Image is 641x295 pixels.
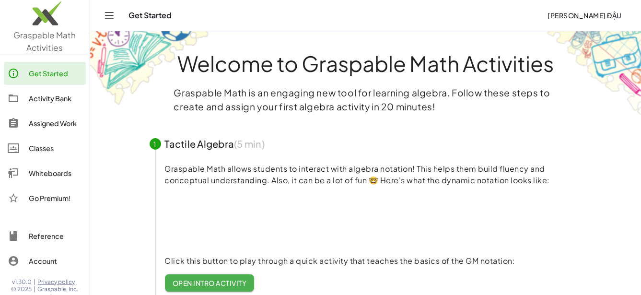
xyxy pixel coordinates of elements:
a: Assigned Work [4,112,86,135]
span: Graspable Math Activities [14,30,76,53]
div: Reference [29,230,82,242]
div: Go Premium! [29,192,82,204]
span: Graspable, Inc. [38,285,79,293]
span: © 2025 [12,285,32,293]
span: Open Intro Activity [173,279,247,287]
span: [PERSON_NAME] đậu [548,11,622,20]
div: Whiteboards [29,167,82,179]
span: | [34,278,36,286]
a: Reference [4,224,86,248]
span: v1.30.0 [12,278,32,286]
img: get-started-bg-ul-Ceg4j33I.png [90,30,210,106]
div: Account [29,255,82,267]
button: [PERSON_NAME] đậu [540,7,629,24]
button: 1Tactile Algebra(5 min) [138,129,594,159]
div: 1 [150,138,161,150]
div: Assigned Work [29,118,82,129]
p: Graspable Math allows students to interact with algebra notation! This helps them build fluency a... [165,163,582,186]
p: Graspable Math is an engaging new tool for learning algebra. Follow these steps to create and ass... [174,86,558,114]
div: Classes [29,142,82,154]
a: Classes [4,137,86,160]
a: Whiteboards [4,162,86,185]
div: Get Started [29,68,82,79]
a: Get Started [4,62,86,85]
a: Open Intro Activity [165,274,255,292]
p: Click this button to play through a quick activity that teaches the basics of the GM notation: [165,255,582,267]
div: Activity Bank [29,93,82,104]
a: Activity Bank [4,87,86,110]
video: What is this? This is dynamic math notation. Dynamic math notation plays a central role in how Gr... [165,184,309,256]
a: Account [4,249,86,272]
h1: Welcome to Graspable Math Activities [132,52,600,74]
span: | [34,285,36,293]
button: Toggle navigation [102,8,117,23]
a: Privacy policy [38,278,79,286]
